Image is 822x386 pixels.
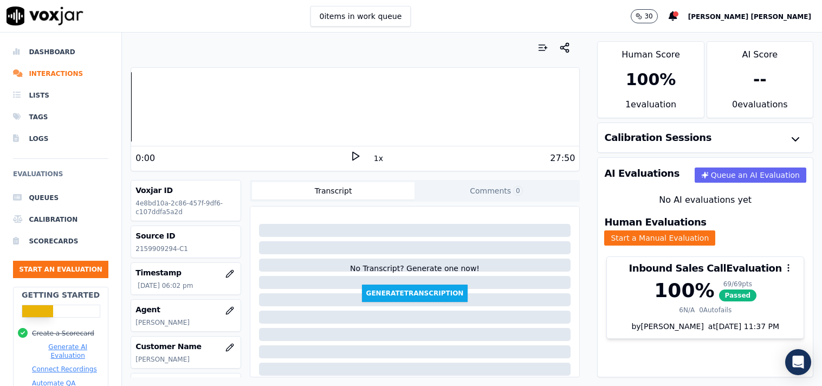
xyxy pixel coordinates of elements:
div: by [PERSON_NAME] [607,321,804,338]
p: 4e8bd10a-2c86-457f-9df6-c107ddfa5a2d [135,199,236,216]
button: Start a Manual Evaluation [604,230,715,246]
button: 30 [631,9,657,23]
p: 2159909294-C1 [135,245,236,253]
p: [PERSON_NAME] [135,355,236,364]
div: No Transcript? Generate one now! [350,263,480,285]
span: 0 [513,186,523,196]
h3: Timestamp [135,267,236,278]
a: Interactions [13,63,108,85]
h6: Evaluations [13,168,108,187]
div: 1 evaluation [598,98,703,118]
a: Calibration [13,209,108,230]
button: 1x [372,151,385,166]
p: [PERSON_NAME] [135,318,236,327]
span: Passed [719,289,757,301]
button: Generate AI Evaluation [32,343,103,360]
button: Transcript [252,182,415,200]
a: Logs [13,128,108,150]
h3: Customer Name [135,341,236,352]
div: -- [753,70,767,89]
h3: Calibration Sessions [604,133,711,143]
a: Dashboard [13,41,108,63]
button: Connect Recordings [32,365,97,374]
button: 30 [631,9,668,23]
h2: Getting Started [22,289,100,300]
div: 0 evaluation s [707,98,813,118]
span: [PERSON_NAME] [PERSON_NAME] [688,13,811,21]
a: Tags [13,106,108,128]
h3: Human Evaluations [604,217,706,227]
a: Scorecards [13,230,108,252]
img: voxjar logo [7,7,83,25]
div: 100 % [626,70,676,89]
h3: Agent [135,304,236,315]
a: Queues [13,187,108,209]
h3: AI Evaluations [604,169,679,178]
button: GenerateTranscription [362,285,468,302]
h3: Voxjar ID [135,185,236,196]
div: No AI evaluations yet [606,194,804,207]
div: 6 N/A [679,306,695,314]
a: Lists [13,85,108,106]
button: [PERSON_NAME] [PERSON_NAME] [688,10,822,23]
button: Queue an AI Evaluation [695,168,806,183]
div: 0 Autofails [699,306,732,314]
button: Comments [415,182,578,200]
button: Create a Scorecard [32,329,94,338]
div: 0:00 [135,152,155,165]
div: AI Score [707,42,813,61]
p: 30 [644,12,652,21]
div: 100 % [654,280,714,301]
div: 69 / 69 pts [719,280,757,288]
div: Open Intercom Messenger [785,349,811,375]
div: at [DATE] 11:37 PM [704,321,779,332]
button: 0items in work queue [310,6,411,27]
div: Human Score [598,42,703,61]
div: 27:50 [550,152,575,165]
button: Start an Evaluation [13,261,108,278]
h3: Source ID [135,230,236,241]
p: [DATE] 06:02 pm [138,281,236,290]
